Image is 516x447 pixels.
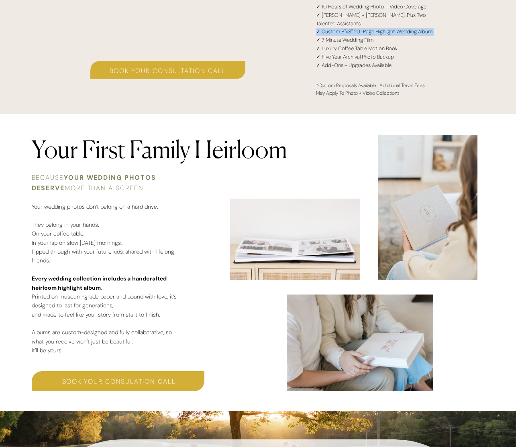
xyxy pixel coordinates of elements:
a: BOOK YOUR CONSULATION CALL [32,376,206,386]
a: book your consultation call [90,66,245,75]
h1: Your First Family Heirloom [32,135,313,173]
p: Because more than a screen. [32,173,177,199]
b: handcrafted heirloom highlight album [32,275,167,291]
p: ✓ 10 Hours of Wedding Photo + Video Coverage ✓ [PERSON_NAME] + [PERSON_NAME], Plus Two Talented A... [316,3,434,67]
b: Every wedding collection includes a [32,275,131,282]
p: *Custom Proposals Available | Additional Travel Fees May Apply To Photo + Video Collections [316,82,434,93]
b: your wedding PHOTOs deserve [32,173,156,192]
p: Your wedding photos don’t belong on a hard drive. They belong in your hands. On your coffee table... [32,202,182,363]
